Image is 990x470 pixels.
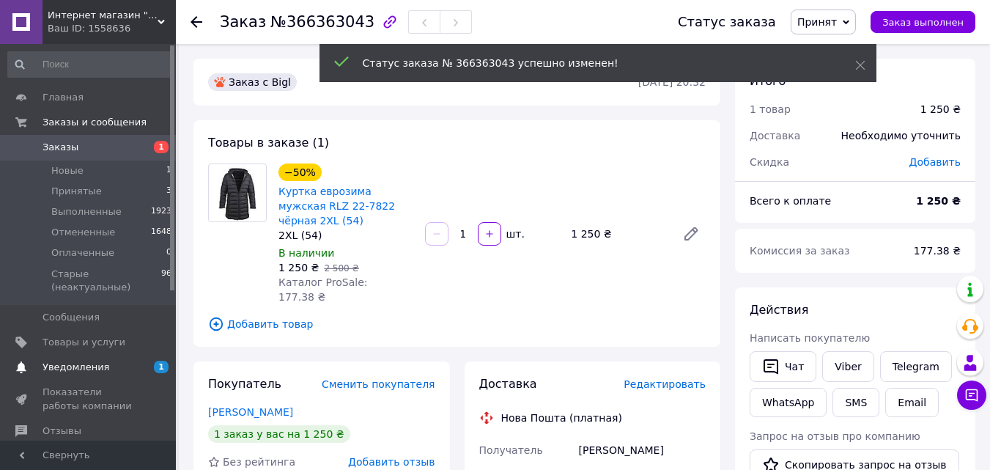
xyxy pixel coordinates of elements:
[278,247,334,259] span: В наличии
[882,17,964,28] span: Заказ выполнен
[43,336,125,349] span: Товары и услуги
[48,9,158,22] span: Интернет магазин "DENENBURG"
[750,103,791,115] span: 1 товар
[218,164,257,221] img: Куртка еврозима мужская RLZ 22-7822 чёрная 2XL (54)
[223,456,295,468] span: Без рейтинга
[750,351,816,382] button: Чат
[750,332,870,344] span: Написать покупателю
[750,195,831,207] span: Всего к оплате
[348,456,435,468] span: Добавить отзыв
[750,303,808,317] span: Действия
[914,245,961,257] span: 177.38 ₴
[43,116,147,129] span: Заказы и сообщения
[51,205,122,219] span: Выполненные
[7,51,173,78] input: Поиск
[51,164,84,177] span: Новые
[916,195,961,207] b: 1 250 ₴
[750,130,800,142] span: Доставка
[51,246,114,260] span: Оплаченные
[322,378,435,390] span: Сменить покупателя
[324,263,358,273] span: 2 500 ₴
[676,219,706,249] a: Редактировать
[43,361,109,374] span: Уведомления
[278,276,367,303] span: Каталог ProSale: 177.38 ₴
[750,245,850,257] span: Комиссия за заказ
[750,156,789,168] span: Скидка
[885,388,939,417] button: Email
[750,430,920,442] span: Запрос на отзыв про компанию
[208,73,297,91] div: Заказ с Bigl
[871,11,975,33] button: Заказ выполнен
[208,406,293,418] a: [PERSON_NAME]
[208,316,706,332] span: Добавить товар
[154,361,169,373] span: 1
[48,22,176,35] div: Ваш ID: 1558636
[678,15,776,29] div: Статус заказа
[278,164,322,181] div: −50%
[166,164,171,177] span: 1
[957,381,986,410] button: Чат с покупателем
[880,351,952,382] a: Telegram
[278,262,319,273] span: 1 250 ₴
[832,120,969,152] div: Необходимо уточнить
[822,351,873,382] a: Viber
[797,16,837,28] span: Принят
[498,411,626,425] div: Нова Пошта (платная)
[151,205,171,219] span: 1923
[565,224,671,244] div: 1 250 ₴
[43,311,100,324] span: Сообщения
[270,13,374,31] span: №366363043
[191,15,202,29] div: Вернуться назад
[51,226,115,239] span: Отмененные
[51,185,102,198] span: Принятые
[43,386,136,412] span: Показатели работы компании
[208,425,350,443] div: 1 заказ у вас на 1 250 ₴
[161,268,171,294] span: 96
[363,56,819,70] div: Статус заказа № 366363043 успешно изменен!
[909,156,961,168] span: Добавить
[151,226,171,239] span: 1648
[220,13,266,31] span: Заказ
[479,444,543,456] span: Получатель
[43,91,84,104] span: Главная
[208,377,281,391] span: Покупатель
[576,437,709,463] div: [PERSON_NAME]
[278,228,413,243] div: 2XL (54)
[154,141,169,153] span: 1
[479,377,537,391] span: Доставка
[51,268,161,294] span: Старые (неактуальные)
[278,186,395,227] a: Куртка еврозима мужская RLZ 22-7822 чёрная 2XL (54)
[920,102,961,117] div: 1 250 ₴
[166,185,171,198] span: 3
[166,246,171,260] span: 0
[624,378,706,390] span: Редактировать
[43,141,78,154] span: Заказы
[503,227,526,241] div: шт.
[208,136,329,150] span: Товары в заказе (1)
[750,388,827,417] a: WhatsApp
[832,388,879,417] button: SMS
[43,425,81,438] span: Отзывы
